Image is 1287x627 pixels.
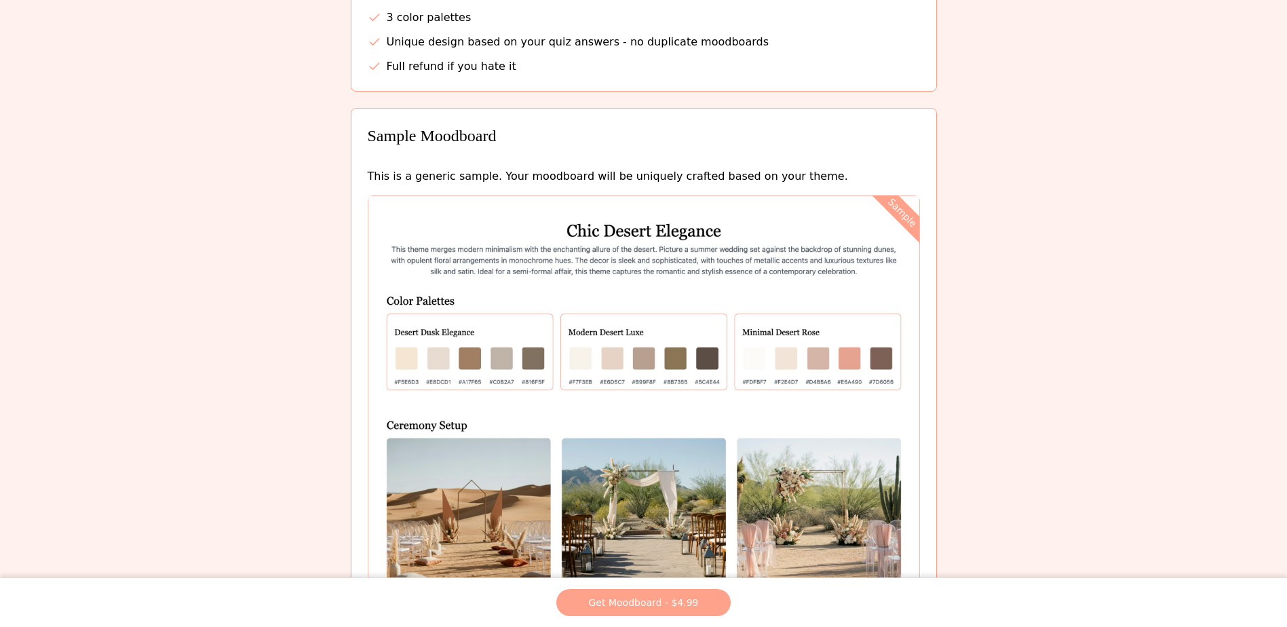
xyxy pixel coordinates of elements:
[387,34,769,50] span: Unique design based on your quiz answers - no duplicate moodboards
[368,125,920,147] h3: Sample Moodboard
[387,58,516,75] span: Full refund if you hate it
[871,182,933,244] div: Sample
[556,589,731,616] button: Get Moodboard - $4.99
[368,168,920,185] p: This is a generic sample. Your moodboard will be uniquely crafted based on your theme.
[387,9,472,26] span: 3 color palettes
